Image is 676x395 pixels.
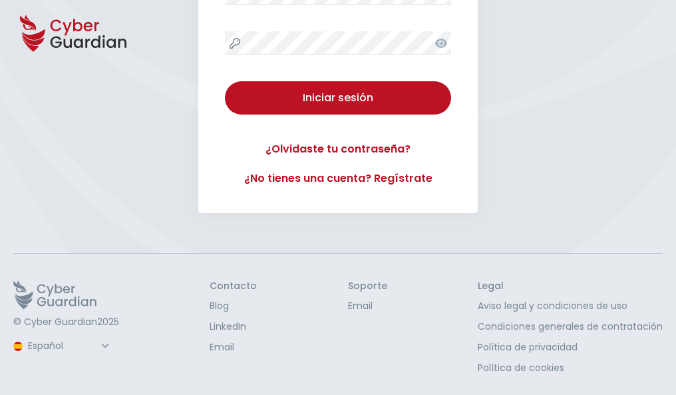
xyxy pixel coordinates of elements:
img: region-logo [13,342,23,351]
a: Política de cookies [478,361,663,375]
a: Email [210,340,257,354]
a: ¿No tienes una cuenta? Regístrate [225,171,451,187]
div: Iniciar sesión [235,90,441,106]
h3: Soporte [348,280,387,292]
a: Blog [210,299,257,313]
a: Condiciones generales de contratación [478,320,663,334]
p: © Cyber Guardian 2025 [13,316,119,328]
a: ¿Olvidaste tu contraseña? [225,141,451,157]
a: Aviso legal y condiciones de uso [478,299,663,313]
h3: Legal [478,280,663,292]
h3: Contacto [210,280,257,292]
a: LinkedIn [210,320,257,334]
button: Iniciar sesión [225,81,451,115]
a: Política de privacidad [478,340,663,354]
a: Email [348,299,387,313]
